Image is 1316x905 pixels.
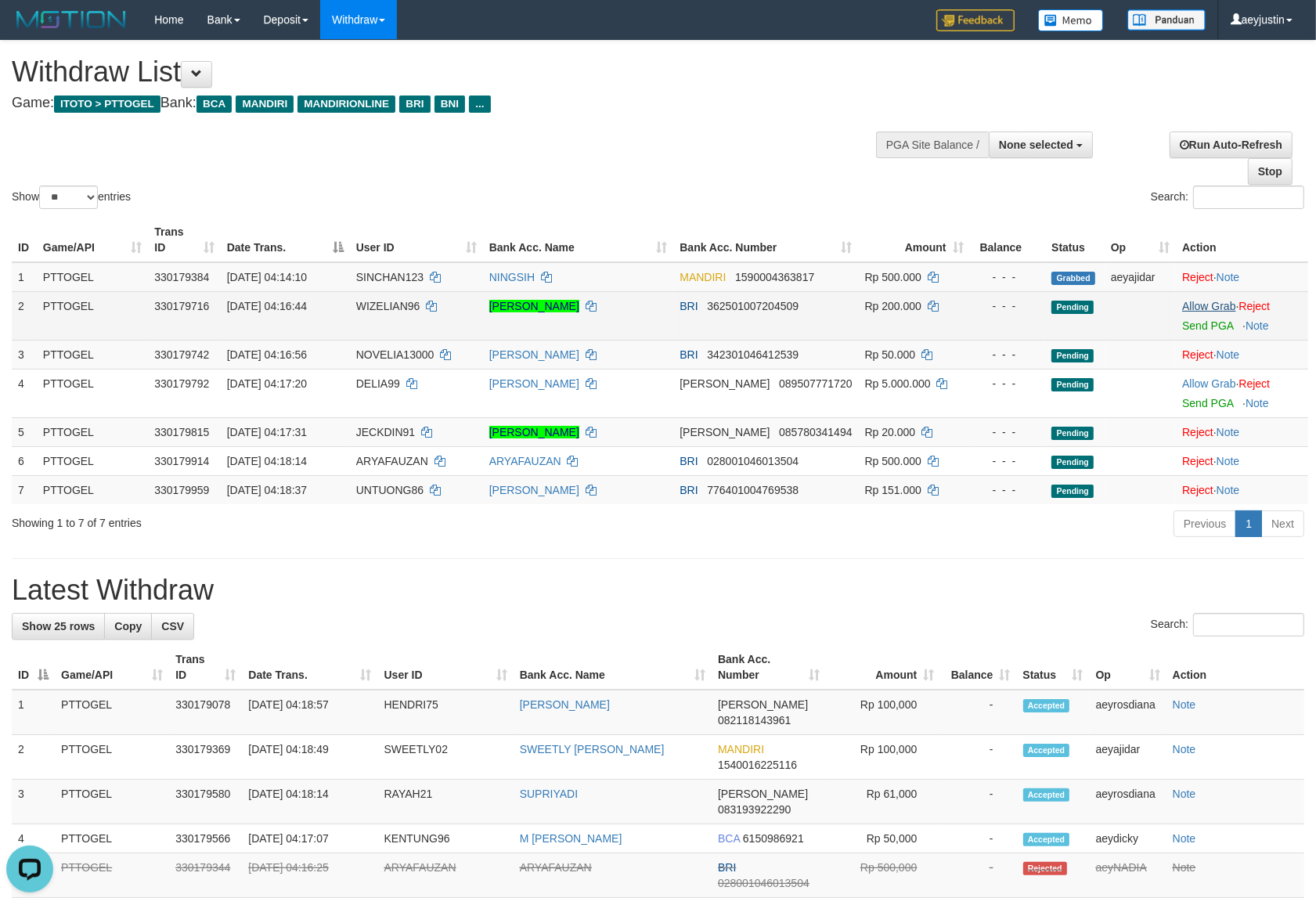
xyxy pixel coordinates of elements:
[37,417,148,446] td: PTTOGEL
[169,735,242,780] td: 330179369
[169,824,242,853] td: 330179566
[718,788,808,800] span: [PERSON_NAME]
[1051,485,1094,498] span: Pending
[227,348,307,361] span: [DATE] 04:16:56
[37,218,148,262] th: Game/API: activate to sort column ascending
[1176,369,1308,417] td: ·
[489,484,579,496] a: [PERSON_NAME]
[718,861,736,874] span: BRI
[356,348,434,361] span: NOVELIA13000
[350,218,483,262] th: User ID: activate to sort column ascending
[735,271,814,283] span: Copy 1590004363817 to clipboard
[865,271,921,283] span: Rp 500.000
[12,735,55,780] td: 2
[707,484,799,496] span: Copy 776401004769538 to clipboard
[39,186,98,209] select: Showentries
[680,300,698,312] span: BRI
[865,484,921,496] span: Rp 151.000
[712,645,826,690] th: Bank Acc. Number: activate to sort column ascending
[1023,788,1070,802] span: Accepted
[1023,862,1067,875] span: Rejected
[169,780,242,824] td: 330179580
[196,96,232,113] span: BCA
[707,348,799,361] span: Copy 342301046412539 to clipboard
[22,620,95,633] span: Show 25 rows
[356,484,424,496] span: UNTUONG86
[12,780,55,824] td: 3
[1246,319,1269,332] a: Note
[999,139,1073,151] span: None selected
[1182,377,1235,390] a: Allow Grab
[378,690,514,735] td: HENDRI75
[6,6,53,53] button: Open LiveChat chat widget
[1182,319,1233,332] a: Send PGA
[12,613,105,640] a: Show 25 rows
[12,417,37,446] td: 5
[378,645,514,690] th: User ID: activate to sort column ascending
[1261,510,1304,537] a: Next
[242,780,377,824] td: [DATE] 04:18:14
[680,455,698,467] span: BRI
[826,780,940,824] td: Rp 61,000
[469,96,490,113] span: ...
[12,186,131,209] label: Show entries
[865,348,916,361] span: Rp 50.000
[151,613,194,640] a: CSV
[356,377,400,390] span: DELIA99
[520,832,622,845] a: M [PERSON_NAME]
[55,824,169,853] td: PTTOGEL
[1151,613,1304,636] label: Search:
[378,780,514,824] td: RAYAH21
[1127,9,1206,31] img: panduan.png
[520,698,610,711] a: [PERSON_NAME]
[936,9,1015,31] img: Feedback.jpg
[1173,743,1196,755] a: Note
[378,853,514,898] td: ARYAFAUZAN
[1176,475,1308,504] td: ·
[297,96,395,113] span: MANDIRIONLINE
[1182,271,1213,283] a: Reject
[242,690,377,735] td: [DATE] 04:18:57
[779,426,852,438] span: Copy 085780341494 to clipboard
[1090,645,1166,690] th: Op: activate to sort column ascending
[37,340,148,369] td: PTTOGEL
[55,735,169,780] td: PTTOGEL
[154,377,209,390] span: 330179792
[1090,824,1166,853] td: aeydicky
[12,96,862,111] h4: Game: Bank:
[680,348,698,361] span: BRI
[12,369,37,417] td: 4
[104,613,152,640] a: Copy
[242,853,377,898] td: [DATE] 04:16:25
[1151,186,1304,209] label: Search:
[976,376,1040,391] div: - - -
[826,853,940,898] td: Rp 500,000
[37,369,148,417] td: PTTOGEL
[718,743,764,755] span: MANDIRI
[514,645,712,690] th: Bank Acc. Name: activate to sort column ascending
[227,300,307,312] span: [DATE] 04:16:44
[12,446,37,475] td: 6
[227,377,307,390] span: [DATE] 04:17:20
[1217,348,1240,361] a: Note
[483,218,674,262] th: Bank Acc. Name: activate to sort column ascending
[1246,397,1269,409] a: Note
[1045,218,1105,262] th: Status
[154,271,209,283] span: 330179384
[718,714,791,727] span: Copy 082118143961 to clipboard
[976,453,1040,469] div: - - -
[12,475,37,504] td: 7
[1174,510,1236,537] a: Previous
[865,426,916,438] span: Rp 20.000
[1182,348,1213,361] a: Reject
[227,271,307,283] span: [DATE] 04:14:10
[1090,735,1166,780] td: aeyajidar
[1090,853,1166,898] td: aeyNADIA
[12,824,55,853] td: 4
[489,426,579,438] a: [PERSON_NAME]
[1182,300,1238,312] span: ·
[1166,645,1304,690] th: Action
[680,426,770,438] span: [PERSON_NAME]
[1239,377,1271,390] a: Reject
[12,645,55,690] th: ID: activate to sort column descending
